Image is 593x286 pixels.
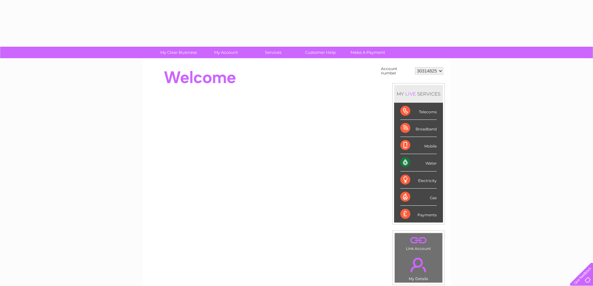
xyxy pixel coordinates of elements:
[394,85,443,103] div: MY SERVICES
[200,47,252,58] a: My Account
[153,47,204,58] a: My Clear Business
[396,254,441,276] a: .
[394,252,443,283] td: My Details
[400,189,437,206] div: Gas
[400,154,437,171] div: Water
[295,47,346,58] a: Customer Help
[400,120,437,137] div: Broadband
[342,47,393,58] a: Make A Payment
[400,171,437,189] div: Electricity
[400,137,437,154] div: Mobile
[396,235,441,246] a: .
[394,233,443,252] td: Link Account
[400,206,437,223] div: Payments
[400,103,437,120] div: Telecoms
[404,91,417,97] div: LIVE
[247,47,299,58] a: Services
[379,65,413,77] td: Account number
